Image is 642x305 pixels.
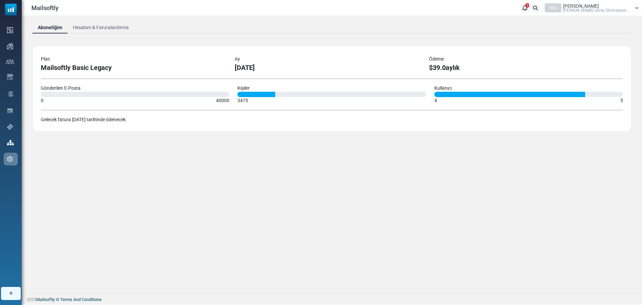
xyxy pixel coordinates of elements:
[7,43,13,49] img: campaigns-icon.png
[41,85,81,91] span: Gönderilen E-Posta
[429,63,615,73] div: $39.0
[41,116,623,123] div: Gelecek fatura [DATE] tarihinde ödenecek
[520,3,529,12] a: 3
[6,59,14,64] img: contacts-icon.svg
[434,97,437,104] div: 4
[22,293,642,305] footer: 2025
[545,3,561,12] div: DSS
[68,21,134,33] a: Hesabım & Faturalandırma
[31,3,59,12] span: Mailsoftly
[41,56,227,63] div: Plan
[7,156,13,162] img: settings-icon.svg
[36,297,59,302] a: Mailsoftly ©
[429,56,615,63] div: Ödeme
[7,90,14,98] img: workflow.svg
[7,108,13,114] img: landing_pages.svg
[7,124,13,130] img: support-icon.svg
[563,8,631,12] span: [PERSON_NAME] Süreç Otomasyon ...
[32,21,68,33] a: Aboneliğim
[41,63,227,73] div: Mailsoftly Basic Legacy
[216,97,229,104] div: 40000
[620,97,623,104] div: 5
[7,27,13,33] img: dashboard-icon.svg
[545,3,639,12] a: DSS [PERSON_NAME] [PERSON_NAME] Süreç Otomasyon ...
[60,297,102,302] span: translation missing: tr.layouts.footer.terms_and_conditions
[7,74,13,80] img: email-templates-icon.svg
[60,297,102,302] a: Terms And Conditions
[446,64,460,72] span: aylık
[235,56,421,63] div: Ay
[41,97,43,104] div: 0
[526,3,529,8] span: 3
[434,85,452,91] span: Kullanıcı
[237,85,250,91] span: Kişiler
[235,63,421,73] div: [DATE]
[237,97,248,104] div: 3475
[5,4,17,15] img: mailsoftly_icon_blue_white.svg
[563,4,599,8] span: [PERSON_NAME]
